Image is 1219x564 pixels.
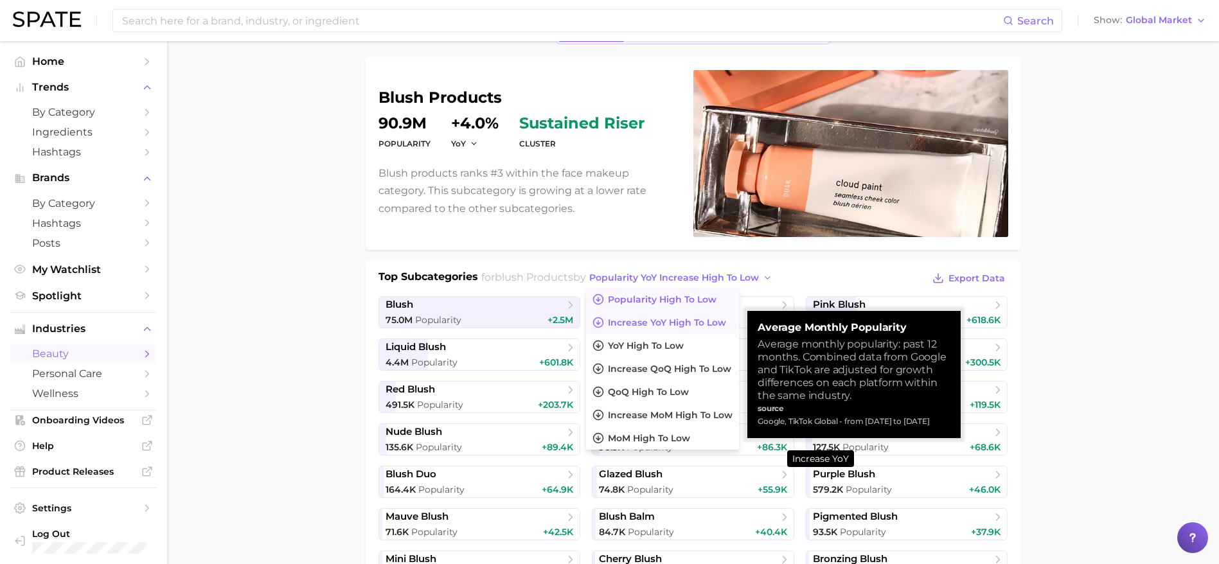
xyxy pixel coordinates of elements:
[813,299,866,311] span: pink blush
[586,288,739,450] ul: Popularity YoY increase high to low
[948,273,1005,284] span: Export Data
[758,403,784,413] strong: source
[10,168,157,188] button: Brands
[929,269,1008,287] button: Export Data
[10,524,157,558] a: Log out. Currently logged in with e-mail saracespedes@belcorp.biz.
[599,526,625,538] span: 84.7k
[608,387,689,398] span: QoQ high to low
[10,193,157,213] a: by Category
[32,466,135,477] span: Product Releases
[10,364,157,383] a: personal care
[386,441,413,453] span: 135.6k
[969,484,1001,495] span: +46.0k
[386,341,446,353] span: liquid blush
[411,526,458,538] span: Popularity
[813,468,875,480] span: purple blush
[806,423,1008,455] a: [PERSON_NAME] blush127.5k Popularity+68.6k
[386,357,409,368] span: 4.4m
[10,122,157,142] a: Ingredients
[32,106,135,118] span: by Category
[966,314,1001,326] span: +618.6k
[846,484,892,495] span: Popularity
[10,498,157,518] a: Settings
[10,233,157,253] a: Posts
[32,237,135,249] span: Posts
[813,511,898,523] span: pigmented blush
[416,441,462,453] span: Popularity
[386,314,413,326] span: 75.0m
[586,269,776,286] button: Popularity YoY increase high to low
[608,317,726,328] span: Increase YoY high to low
[32,197,135,209] span: by Category
[758,338,950,402] div: Average monthly popularity: past 12 months. Combined data from Google and TikTok are adjusted for...
[608,433,690,444] span: MoM high to low
[599,441,624,453] span: 98.3k
[386,426,442,438] span: nude blush
[386,468,436,480] span: blush duo
[32,82,135,93] span: Trends
[757,441,787,453] span: +86.3k
[970,441,1001,453] span: +68.6k
[1126,17,1192,24] span: Global Market
[32,414,135,426] span: Onboarding Videos
[378,339,581,371] a: liquid blush4.4m Popularity+601.8k
[792,453,849,464] div: Increase YoY
[10,260,157,279] a: My Watchlist
[32,290,135,302] span: Spotlight
[806,508,1008,540] a: pigmented blush93.5k Popularity+37.9k
[32,440,135,452] span: Help
[519,136,645,152] dt: cluster
[451,116,499,131] dd: +4.0%
[813,526,837,538] span: 93.5k
[378,508,581,540] a: mauve blush71.6k Popularity+42.5k
[13,12,81,27] img: SPATE
[589,272,759,283] span: Popularity YoY increase high to low
[451,138,479,149] button: YoY
[755,526,787,538] span: +40.4k
[481,271,776,283] span: for by
[121,10,1003,31] input: Search here for a brand, industry, or ingredient
[32,323,135,335] span: Industries
[543,526,573,538] span: +42.5k
[10,142,157,162] a: Hashtags
[10,410,157,430] a: Onboarding Videos
[378,423,581,455] a: nude blush135.6k Popularity+89.4k
[451,138,466,149] span: YoY
[32,217,135,229] span: Hashtags
[378,269,478,288] h1: Top Subcategories
[32,55,135,67] span: Home
[758,484,787,495] span: +55.9k
[10,436,157,455] a: Help
[495,271,573,283] span: blush products
[599,511,655,523] span: blush balm
[386,399,414,410] span: 491.5k
[378,466,581,498] a: blush duo164.4k Popularity+64.9k
[813,484,843,495] span: 579.2k
[538,399,573,410] span: +203.7k
[32,528,151,540] span: Log Out
[608,410,733,421] span: Increase MoM high to low
[32,172,135,184] span: Brands
[378,296,581,328] a: blush75.0m Popularity+2.5m
[32,146,135,158] span: Hashtags
[10,51,157,71] a: Home
[842,441,889,453] span: Popularity
[1094,17,1122,24] span: Show
[10,213,157,233] a: Hashtags
[32,387,135,400] span: wellness
[10,344,157,364] a: beauty
[599,484,625,495] span: 74.8k
[386,511,449,523] span: mauve blush
[10,383,157,403] a: wellness
[608,294,716,305] span: Popularity high to low
[965,357,1001,368] span: +300.5k
[418,484,465,495] span: Popularity
[592,508,794,540] a: blush balm84.7k Popularity+40.4k
[378,381,581,413] a: red blush491.5k Popularity+203.7k
[599,468,663,480] span: glazed blush
[547,314,573,326] span: +2.5m
[539,357,573,368] span: +601.8k
[10,286,157,306] a: Spotlight
[806,466,1008,498] a: purple blush579.2k Popularity+46.0k
[542,484,573,495] span: +64.9k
